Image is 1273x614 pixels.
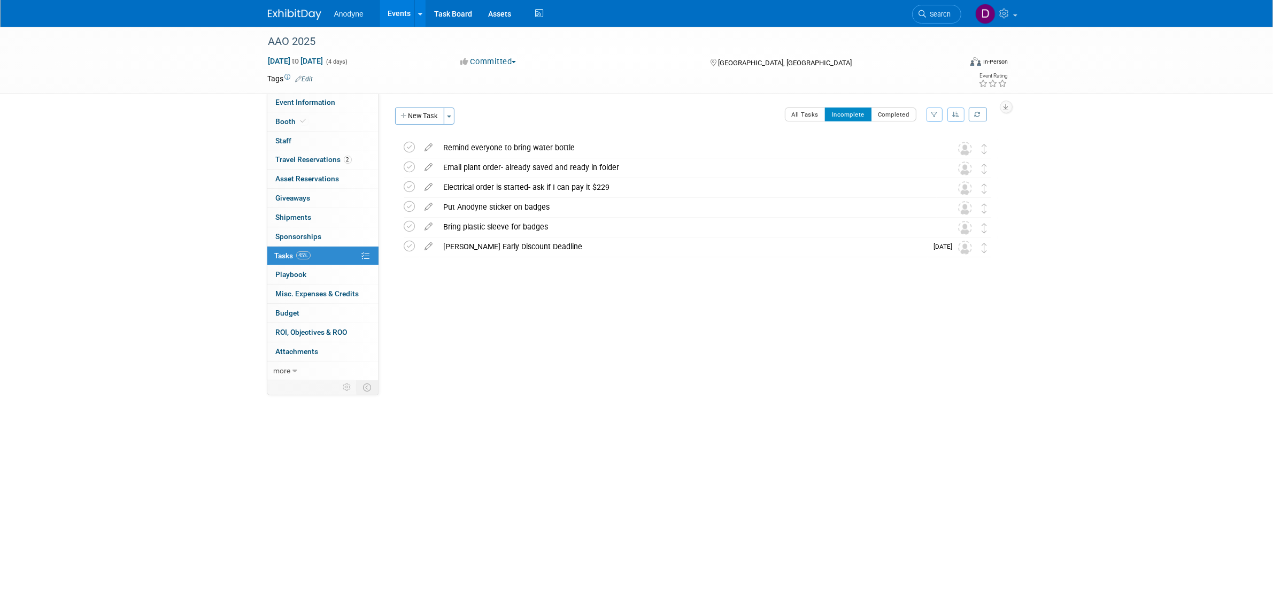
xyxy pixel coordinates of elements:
span: to [291,57,301,65]
span: (4 days) [326,58,348,65]
a: edit [420,182,438,192]
a: edit [420,242,438,251]
span: Giveaways [276,194,311,202]
td: Personalize Event Tab Strip [338,380,357,394]
a: edit [420,143,438,152]
img: Unassigned [958,181,972,195]
i: Move task [982,144,987,154]
a: edit [420,222,438,232]
a: Giveaways [267,189,379,208]
div: In-Person [983,58,1008,66]
i: Move task [982,183,987,194]
img: ExhibitDay [268,9,321,20]
span: Sponsorships [276,232,322,241]
span: [DATE] [DATE] [268,56,324,66]
a: Budget [267,304,379,323]
div: Remind everyone to bring water bottle [438,139,937,157]
span: ROI, Objectives & ROO [276,328,348,336]
a: Edit [296,75,313,83]
a: Tasks45% [267,247,379,265]
i: Move task [982,223,987,233]
span: Playbook [276,270,307,279]
td: Toggle Event Tabs [357,380,379,394]
span: 45% [296,251,311,259]
button: New Task [395,108,444,125]
span: [GEOGRAPHIC_DATA], [GEOGRAPHIC_DATA] [718,59,852,67]
div: [PERSON_NAME] Early Discount Deadline [438,237,928,256]
span: Misc. Expenses & Credits [276,289,359,298]
span: Tasks [275,251,311,260]
div: AAO 2025 [265,32,945,51]
button: Incomplete [825,108,871,121]
span: [DATE] [934,243,958,250]
button: Completed [871,108,916,121]
span: more [274,366,291,375]
span: Anodyne [334,10,364,18]
span: Search [927,10,951,18]
i: Move task [982,203,987,213]
a: Shipments [267,208,379,227]
button: All Tasks [785,108,826,121]
span: Asset Reservations [276,174,340,183]
a: more [267,362,379,380]
div: Electrical order is started- ask if I can pay it $229 [438,178,937,196]
a: Attachments [267,342,379,361]
div: Put Anodyne sticker on badges [438,198,937,216]
a: Booth [267,112,379,131]
span: Shipments [276,213,312,221]
span: Travel Reservations [276,155,352,164]
a: ROI, Objectives & ROO [267,323,379,342]
a: Playbook [267,265,379,284]
div: Event Format [898,56,1008,72]
a: Refresh [969,108,987,121]
img: Format-Inperson.png [970,57,981,66]
a: Event Information [267,93,379,112]
img: Unassigned [958,142,972,156]
i: Move task [982,164,987,174]
span: Staff [276,136,292,145]
span: Budget [276,309,300,317]
span: 2 [344,156,352,164]
a: Misc. Expenses & Credits [267,285,379,303]
a: Travel Reservations2 [267,150,379,169]
img: Unassigned [958,201,972,215]
img: Dawn Jozwiak [975,4,996,24]
div: Bring plastic sleeve for badges [438,218,937,236]
td: Tags [268,73,313,84]
span: Event Information [276,98,336,106]
img: Unassigned [958,241,972,255]
a: edit [420,163,438,172]
img: Unassigned [958,221,972,235]
a: edit [420,202,438,212]
a: Asset Reservations [267,170,379,188]
button: Committed [457,56,520,67]
div: Event Rating [978,73,1007,79]
a: Staff [267,132,379,150]
a: Search [912,5,961,24]
img: Unassigned [958,162,972,175]
span: Attachments [276,347,319,356]
div: Email plant order- already saved and ready in folder [438,158,937,176]
i: Move task [982,243,987,253]
a: Sponsorships [267,227,379,246]
span: Booth [276,117,308,126]
i: Booth reservation complete [301,118,306,124]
